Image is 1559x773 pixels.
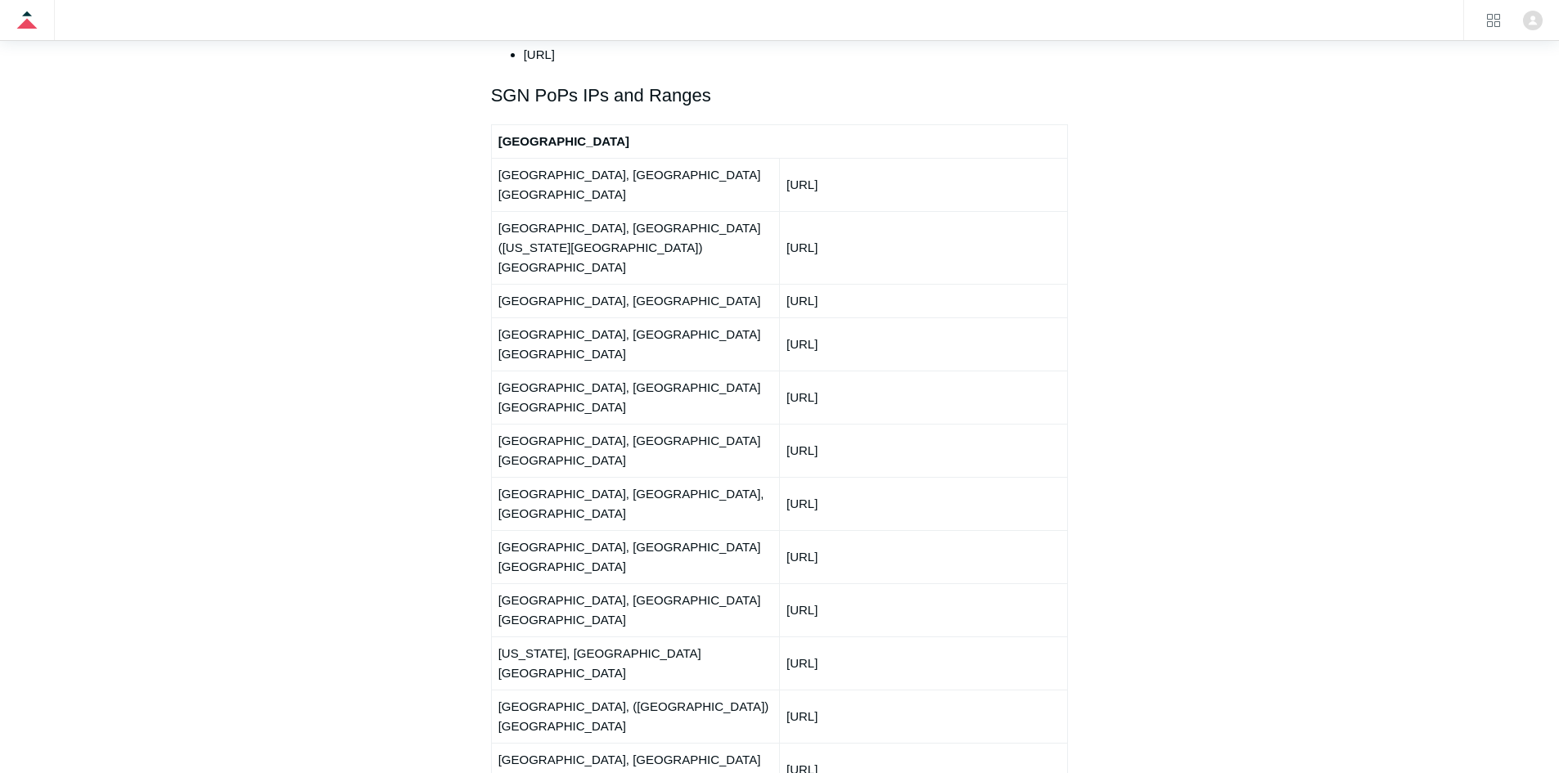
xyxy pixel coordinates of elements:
td: [URL] [779,583,1067,636]
strong: [GEOGRAPHIC_DATA] [498,134,629,148]
td: [GEOGRAPHIC_DATA], [GEOGRAPHIC_DATA] [GEOGRAPHIC_DATA] [491,371,779,424]
td: [URL] [779,158,1067,211]
td: [GEOGRAPHIC_DATA], [GEOGRAPHIC_DATA], [GEOGRAPHIC_DATA] [491,477,779,530]
h2: SGN PoPs IPs and Ranges [491,81,1069,110]
td: [GEOGRAPHIC_DATA], [GEOGRAPHIC_DATA] ([US_STATE][GEOGRAPHIC_DATA]) [GEOGRAPHIC_DATA] [491,211,779,284]
td: [GEOGRAPHIC_DATA], [GEOGRAPHIC_DATA] [GEOGRAPHIC_DATA] [491,317,779,371]
td: [URL] [779,371,1067,424]
td: [GEOGRAPHIC_DATA], [GEOGRAPHIC_DATA] [GEOGRAPHIC_DATA] [491,424,779,477]
td: [URL] [779,284,1067,317]
img: user avatar [1523,11,1543,30]
li: [URL] [524,45,1069,65]
td: [GEOGRAPHIC_DATA], [GEOGRAPHIC_DATA] [491,284,779,317]
td: [URL] [779,317,1067,371]
td: [URL] [779,424,1067,477]
td: [GEOGRAPHIC_DATA], [GEOGRAPHIC_DATA] [GEOGRAPHIC_DATA] [491,583,779,636]
td: [URL] [779,530,1067,583]
td: [GEOGRAPHIC_DATA], [GEOGRAPHIC_DATA] [GEOGRAPHIC_DATA] [491,530,779,583]
zd-hc-trigger: Click your profile icon to open the profile menu [1523,11,1543,30]
td: [US_STATE], [GEOGRAPHIC_DATA] [GEOGRAPHIC_DATA] [491,636,779,690]
td: [URL] [779,636,1067,690]
td: [URL] [779,477,1067,530]
td: [URL] [779,211,1067,284]
td: [URL] [779,690,1067,743]
td: [GEOGRAPHIC_DATA], ([GEOGRAPHIC_DATA]) [GEOGRAPHIC_DATA] [491,690,779,743]
td: [GEOGRAPHIC_DATA], [GEOGRAPHIC_DATA] [GEOGRAPHIC_DATA] [491,158,779,211]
